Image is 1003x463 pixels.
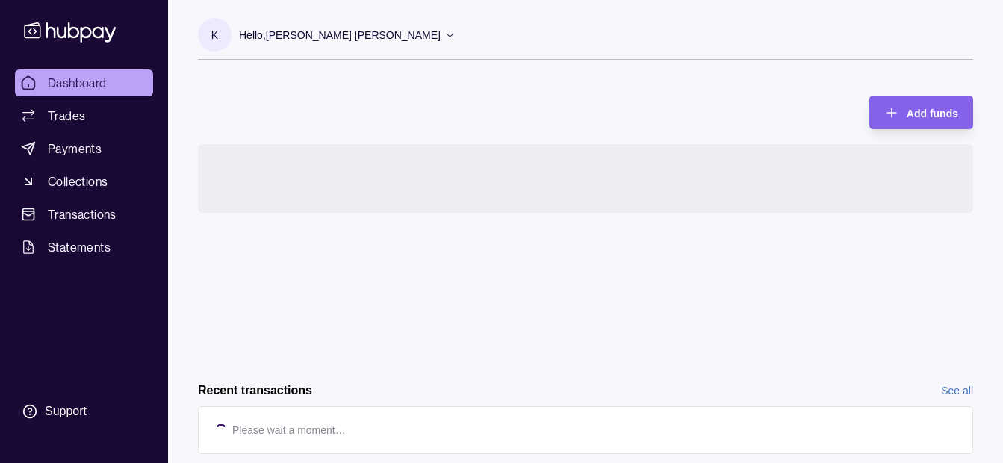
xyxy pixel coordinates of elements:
span: Transactions [48,205,117,223]
span: Trades [48,107,85,125]
span: Add funds [907,108,958,119]
p: Hello, [PERSON_NAME] [PERSON_NAME] [239,27,441,43]
a: Statements [15,234,153,261]
div: Support [45,403,87,420]
span: Payments [48,140,102,158]
a: Support [15,396,153,427]
a: Payments [15,135,153,162]
p: Please wait a moment… [232,422,346,438]
a: See all [941,382,973,399]
span: Statements [48,238,111,256]
a: Dashboard [15,69,153,96]
a: Transactions [15,201,153,228]
span: Dashboard [48,74,107,92]
a: Trades [15,102,153,129]
h2: Recent transactions [198,382,312,399]
span: Collections [48,173,108,190]
a: Collections [15,168,153,195]
button: Add funds [869,96,973,129]
p: K [211,27,218,43]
